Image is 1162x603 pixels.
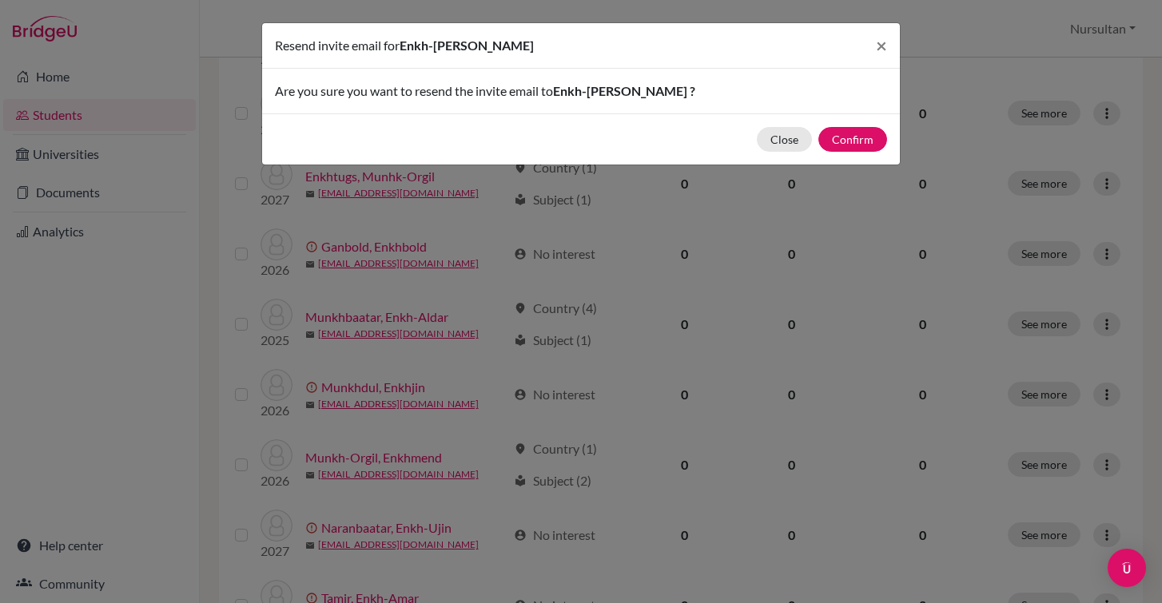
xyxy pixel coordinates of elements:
[400,38,534,53] span: Enkh-[PERSON_NAME]
[275,38,400,53] span: Resend invite email for
[275,81,887,101] p: Are you sure you want to resend the invite email to
[757,127,812,152] button: Close
[863,23,900,68] button: Close
[553,83,695,98] span: Enkh-[PERSON_NAME] ?
[876,34,887,57] span: ×
[1108,549,1146,587] div: Open Intercom Messenger
[818,127,887,152] button: Confirm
